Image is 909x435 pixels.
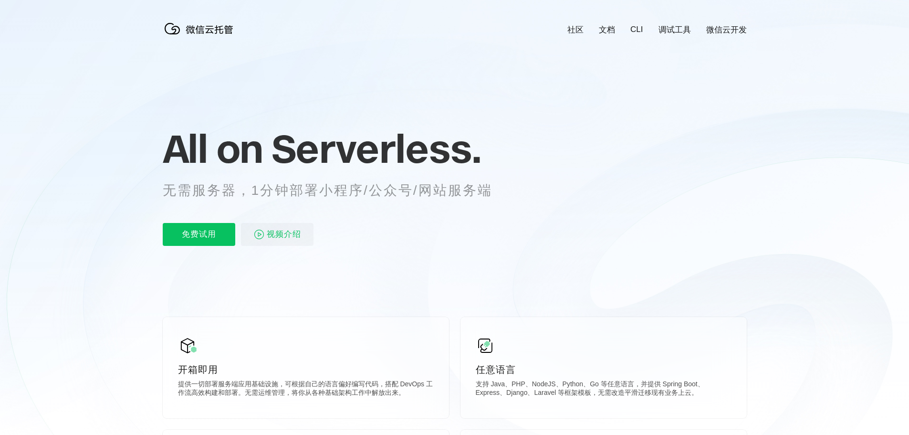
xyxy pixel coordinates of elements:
[178,363,434,376] p: 开箱即用
[567,24,584,35] a: 社区
[272,125,481,172] span: Serverless.
[476,363,731,376] p: 任意语言
[163,32,239,40] a: 微信云托管
[267,223,301,246] span: 视频介绍
[163,19,239,38] img: 微信云托管
[163,223,235,246] p: 免费试用
[253,229,265,240] img: video_play.svg
[706,24,747,35] a: 微信云开发
[476,380,731,399] p: 支持 Java、PHP、NodeJS、Python、Go 等任意语言，并提供 Spring Boot、Express、Django、Laravel 等框架模板，无需改造平滑迁移现有业务上云。
[599,24,615,35] a: 文档
[178,380,434,399] p: 提供一切部署服务端应用基础设施，可根据自己的语言偏好编写代码，搭配 DevOps 工作流高效构建和部署。无需运维管理，将你从各种基础架构工作中解放出来。
[163,181,510,200] p: 无需服务器，1分钟部署小程序/公众号/网站服务端
[163,125,262,172] span: All on
[658,24,691,35] a: 调试工具
[630,25,643,34] a: CLI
